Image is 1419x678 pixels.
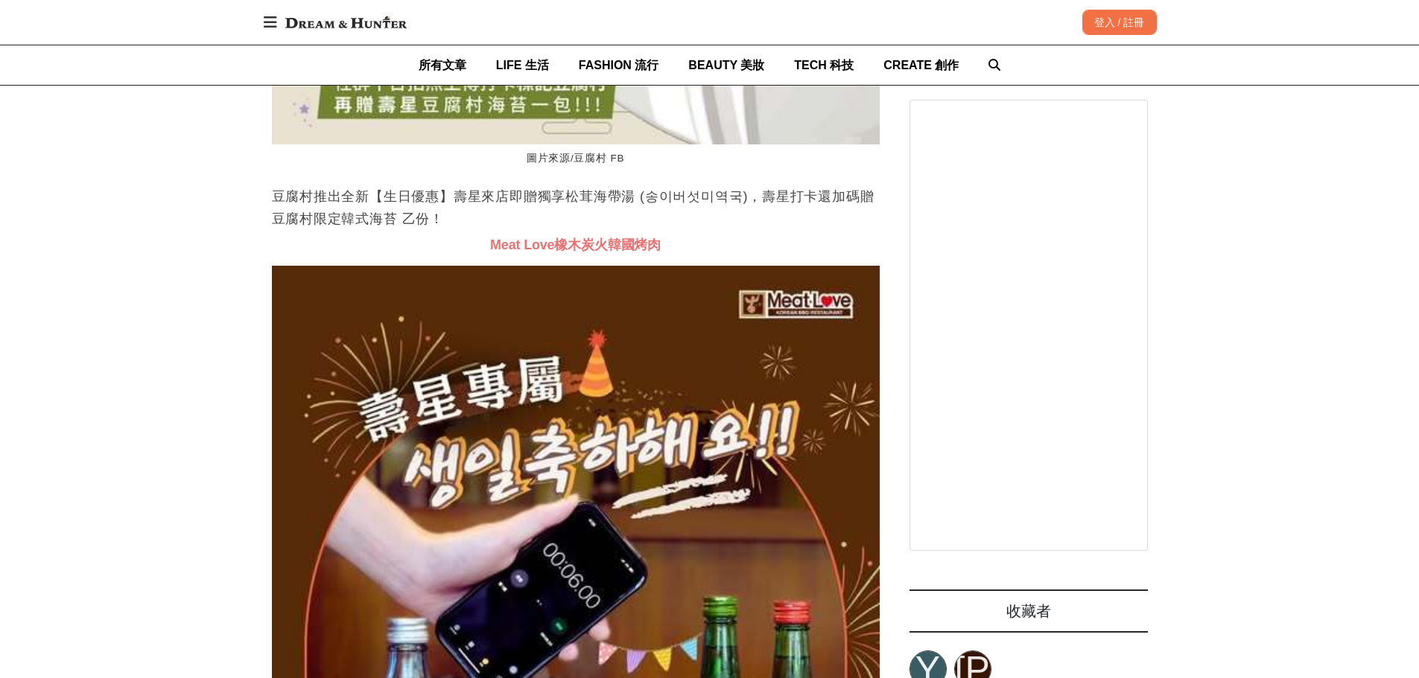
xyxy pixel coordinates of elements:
[490,237,661,252] span: Meat Love橡木炭火韓國烤肉
[496,45,549,85] a: LIFE 生活
[419,45,466,85] a: 所有文章
[688,45,764,85] a: BEAUTY 美妝
[1082,10,1157,35] div: 登入 / 註冊
[794,45,854,85] a: TECH 科技
[688,59,764,71] span: BEAUTY 美妝
[579,59,659,71] span: FASHION 流行
[579,45,659,85] a: FASHION 流行
[883,59,959,71] span: CREATE 創作
[883,45,959,85] a: CREATE 創作
[272,185,880,230] p: 豆腐村推出全新【生日優惠】壽星來店即贈獨享松茸海帶湯 (송이버섯미역국)，壽星打卡還加碼贈豆腐村限定韓式海苔 乙份！
[496,59,549,71] span: LIFE 生活
[1006,603,1051,619] span: 收藏者
[272,144,880,173] figcaption: 圖片來源/豆腐村 FB
[278,9,414,36] img: Dream & Hunter
[794,59,854,71] span: TECH 科技
[419,59,466,71] span: 所有文章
